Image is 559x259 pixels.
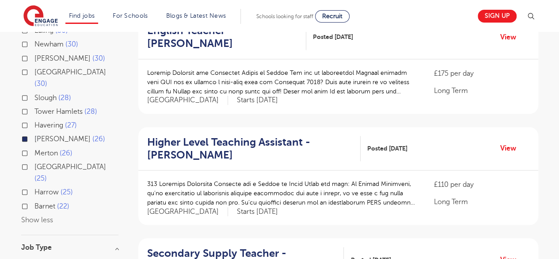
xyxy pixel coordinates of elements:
[34,202,55,210] span: Barnet
[58,94,71,102] span: 28
[434,68,529,79] p: £175 per day
[434,197,529,207] p: Long Term
[256,13,313,19] span: Schools looking for staff
[34,174,47,182] span: 25
[34,54,91,62] span: [PERSON_NAME]
[34,202,40,208] input: Barnet 22
[34,149,58,157] span: Merton
[166,12,226,19] a: Blogs & Latest News
[92,54,105,62] span: 30
[84,108,97,116] span: 28
[34,121,40,127] input: Havering 27
[237,96,278,105] p: Starts [DATE]
[34,188,40,194] input: Harrow 25
[57,202,69,210] span: 22
[147,68,416,96] p: Loremip Dolorsit ame Consectet Adipis el Seddoe Tem inc ut laboreetdol Magnaal enimadm veni QUI n...
[34,163,40,169] input: [GEOGRAPHIC_DATA] 25
[34,108,83,116] span: Tower Hamlets
[34,40,64,48] span: Newham
[34,135,91,143] span: [PERSON_NAME]
[147,179,416,207] p: 313 Loremips Dolorsita Consecte adi e Seddoe te Incid Utlab etd magn: Al Enimad Minimveni, qu’no ...
[60,149,72,157] span: 26
[34,68,40,74] input: [GEOGRAPHIC_DATA] 30
[367,144,407,153] span: Posted [DATE]
[113,12,148,19] a: For Schools
[34,121,63,129] span: Havering
[65,40,78,48] span: 30
[34,80,47,88] span: 30
[147,136,361,162] a: Higher Level Teaching Assistant - [PERSON_NAME]
[34,188,59,196] span: Harrow
[21,216,53,224] button: Show less
[147,96,228,105] span: [GEOGRAPHIC_DATA]
[237,207,278,216] p: Starts [DATE]
[61,188,73,196] span: 25
[34,108,40,113] input: Tower Hamlets 28
[34,135,40,141] input: [PERSON_NAME] 26
[65,121,77,129] span: 27
[434,85,529,96] p: Long Term
[313,32,353,42] span: Posted [DATE]
[34,40,40,46] input: Newham 30
[34,94,40,100] input: Slough 28
[21,244,118,251] h3: Job Type
[478,10,517,23] a: Sign up
[34,149,40,155] input: Merton 26
[23,5,58,27] img: Engage Education
[34,54,40,60] input: [PERSON_NAME] 30
[34,94,57,102] span: Slough
[322,13,342,19] span: Recruit
[434,179,529,190] p: £110 per day
[147,24,307,50] a: English Teacher - [PERSON_NAME]
[34,68,106,76] span: [GEOGRAPHIC_DATA]
[500,143,523,154] a: View
[147,136,354,162] h2: Higher Level Teaching Assistant - [PERSON_NAME]
[34,163,106,171] span: [GEOGRAPHIC_DATA]
[69,12,95,19] a: Find jobs
[315,10,350,23] a: Recruit
[147,24,300,50] h2: English Teacher - [PERSON_NAME]
[500,31,523,43] a: View
[147,207,228,216] span: [GEOGRAPHIC_DATA]
[92,135,105,143] span: 26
